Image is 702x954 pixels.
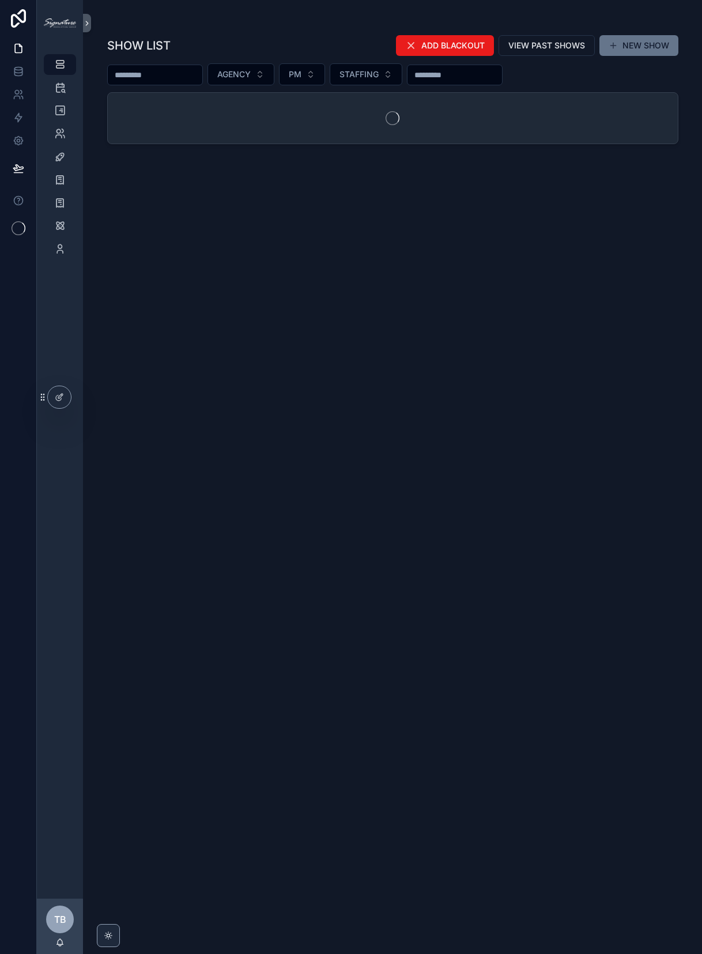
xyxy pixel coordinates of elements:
[339,69,379,80] span: STAFFING
[44,18,76,28] img: App logo
[207,63,274,85] button: Select Button
[599,35,678,56] button: NEW SHOW
[396,35,494,56] button: ADD BLACKOUT
[37,46,83,274] div: scrollable content
[289,69,301,80] span: PM
[107,37,171,54] h1: SHOW LIST
[330,63,402,85] button: Select Button
[217,69,251,80] span: AGENCY
[279,63,325,85] button: Select Button
[54,912,66,926] span: TB
[508,40,585,51] span: VIEW PAST SHOWS
[499,35,595,56] button: VIEW PAST SHOWS
[421,40,485,51] span: ADD BLACKOUT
